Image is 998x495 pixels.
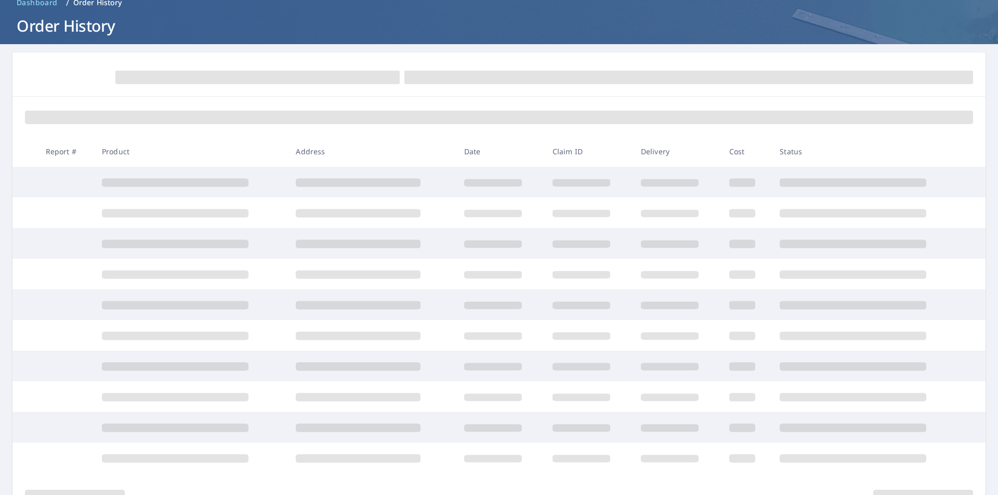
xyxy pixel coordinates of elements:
[37,136,94,167] th: Report #
[633,136,721,167] th: Delivery
[456,136,544,167] th: Date
[12,15,986,36] h1: Order History
[771,136,966,167] th: Status
[287,136,455,167] th: Address
[94,136,287,167] th: Product
[544,136,633,167] th: Claim ID
[721,136,772,167] th: Cost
